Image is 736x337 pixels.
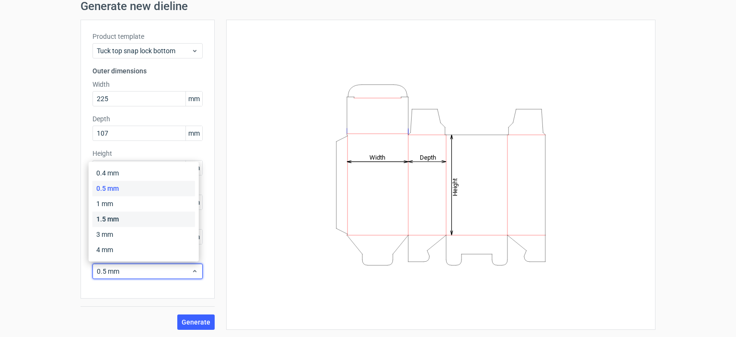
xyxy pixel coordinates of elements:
div: 0.4 mm [92,165,195,181]
div: 3 mm [92,227,195,242]
tspan: Width [369,153,385,161]
label: Product template [92,32,203,41]
label: Width [92,80,203,89]
span: 0.5 mm [97,267,191,276]
h3: Outer dimensions [92,66,203,76]
h1: Generate new dieline [80,0,655,12]
tspan: Height [451,178,459,196]
span: mm [185,161,202,175]
span: mm [185,92,202,106]
div: 1 mm [92,196,195,211]
div: 1.5 mm [92,211,195,227]
span: mm [185,126,202,140]
label: Depth [92,114,203,124]
tspan: Depth [420,153,436,161]
div: 4 mm [92,242,195,257]
div: 0.5 mm [92,181,195,196]
label: Height [92,149,203,158]
span: Tuck top snap lock bottom [97,46,191,56]
span: Generate [182,319,210,325]
button: Generate [177,314,215,330]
